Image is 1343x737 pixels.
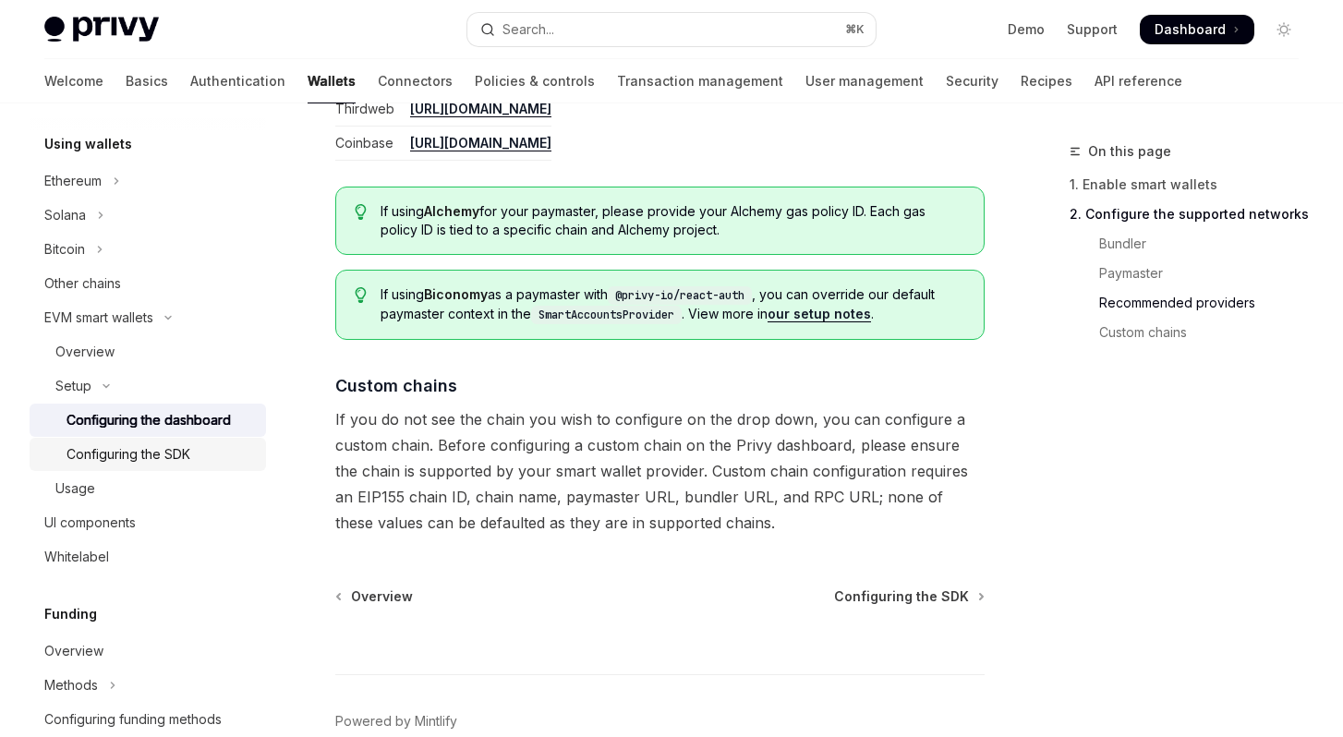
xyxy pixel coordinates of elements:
code: @privy-io/react-auth [608,286,752,305]
a: Basics [126,59,168,103]
strong: Biconomy [424,286,488,302]
a: Transaction management [617,59,783,103]
a: Support [1067,20,1118,39]
a: UI components [30,506,266,539]
span: Configuring the SDK [834,587,969,606]
a: Configuring the dashboard [30,404,266,437]
div: Whitelabel [44,546,109,568]
div: Solana [44,204,86,226]
a: Bundler [1070,229,1313,259]
a: Authentication [190,59,285,103]
div: Usage [55,477,95,500]
svg: Tip [355,287,368,304]
a: Security [946,59,998,103]
div: Overview [44,640,103,662]
a: 2. Configure the supported networks [1070,199,1313,229]
a: Whitelabel [30,540,266,574]
div: Ethereum [44,170,102,192]
a: Configuring the SDK [834,587,983,606]
img: light logo [44,17,159,42]
div: Other chains [44,272,121,295]
button: Open search [467,13,876,46]
a: Welcome [44,59,103,103]
div: Bitcoin [44,238,85,260]
span: If using for your paymaster, please provide your Alchemy gas policy ID. Each gas policy ID is tie... [381,202,965,239]
button: Toggle Setup section [30,369,266,403]
div: UI components [44,512,136,534]
span: ⌘ K [845,22,865,37]
svg: Tip [355,204,368,221]
a: Usage [30,472,266,505]
a: Dashboard [1140,15,1254,44]
span: If using as a paymaster with , you can override our default paymaster context in the . View more ... [381,285,965,324]
div: Search... [502,18,554,41]
button: Toggle Ethereum section [30,164,266,198]
button: Toggle EVM smart wallets section [30,301,266,334]
h5: Using wallets [44,133,132,155]
a: Recipes [1021,59,1072,103]
a: Connectors [378,59,453,103]
td: Thirdweb [335,91,403,126]
span: Overview [351,587,413,606]
button: Toggle Bitcoin section [30,233,266,266]
span: Dashboard [1155,20,1226,39]
a: Recommended providers [1070,288,1313,318]
a: Overview [337,587,413,606]
div: Configuring the SDK [67,443,190,465]
span: On this page [1088,140,1171,163]
a: User management [805,59,924,103]
span: Custom chains [335,373,457,398]
a: our setup notes [768,306,871,322]
a: Custom chains [1070,318,1313,347]
a: [URL][DOMAIN_NAME] [410,101,551,117]
div: Overview [55,341,115,363]
a: [URL][DOMAIN_NAME] [410,135,551,151]
span: If you do not see the chain you wish to configure on the drop down, you can configure a custom ch... [335,406,985,536]
a: Configuring the SDK [30,438,266,471]
button: Toggle Solana section [30,199,266,232]
a: Wallets [308,59,356,103]
div: Configuring the dashboard [67,409,231,431]
a: Other chains [30,267,266,300]
a: Configuring funding methods [30,703,266,736]
a: API reference [1095,59,1182,103]
a: Powered by Mintlify [335,712,457,731]
a: Demo [1008,20,1045,39]
a: Overview [30,335,266,368]
h5: Funding [44,603,97,625]
button: Toggle dark mode [1269,15,1299,44]
button: Toggle Methods section [30,669,266,702]
div: Methods [44,674,98,696]
a: Overview [30,634,266,668]
a: Policies & controls [475,59,595,103]
code: SmartAccountsProvider [531,306,682,324]
a: 1. Enable smart wallets [1070,170,1313,199]
strong: Alchemy [424,203,479,219]
div: EVM smart wallets [44,307,153,329]
div: Setup [55,375,91,397]
div: Configuring funding methods [44,708,222,731]
a: Paymaster [1070,259,1313,288]
td: Coinbase [335,126,403,160]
